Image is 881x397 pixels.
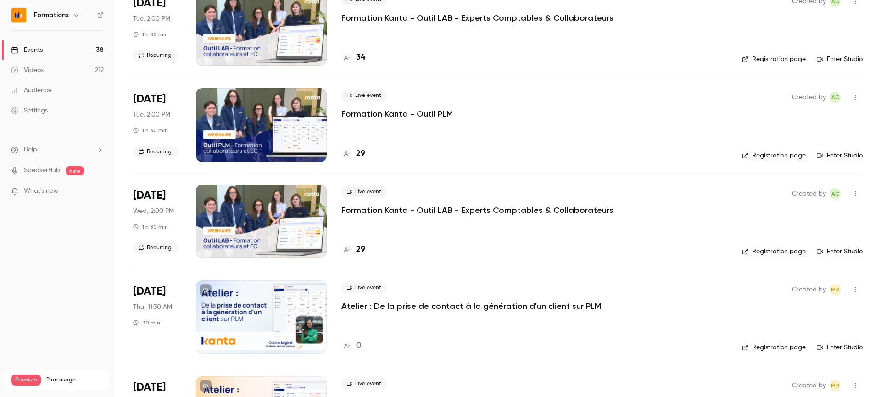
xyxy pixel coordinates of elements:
[341,148,365,160] a: 29
[830,380,841,391] span: Marion Roquet
[133,207,174,216] span: Wed, 2:00 PM
[356,51,365,64] h4: 34
[24,145,37,155] span: Help
[356,244,365,256] h4: 29
[742,247,806,256] a: Registration page
[341,378,387,389] span: Live event
[133,242,177,253] span: Recurring
[11,66,44,75] div: Videos
[66,166,84,175] span: new
[830,188,841,199] span: Anaïs Cachelou
[11,8,26,22] img: Formations
[830,92,841,103] span: Anaïs Cachelou
[133,50,177,61] span: Recurring
[742,55,806,64] a: Registration page
[34,11,69,20] h6: Formations
[133,127,168,134] div: 1 h 30 min
[133,223,168,230] div: 1 h 30 min
[742,343,806,352] a: Registration page
[341,282,387,293] span: Live event
[133,31,168,38] div: 1 h 30 min
[817,343,863,352] a: Enter Studio
[356,340,361,352] h4: 0
[133,302,172,312] span: Thu, 11:30 AM
[341,301,601,312] a: Atelier : De la prise de contact à la génération d'un client sur PLM
[11,106,48,115] div: Settings
[792,284,826,295] span: Created by
[341,340,361,352] a: 0
[133,188,166,203] span: [DATE]
[341,205,613,216] a: Formation Kanta - Outil LAB - Experts Comptables & Collaborateurs
[817,247,863,256] a: Enter Studio
[46,376,103,384] span: Plan usage
[817,151,863,160] a: Enter Studio
[11,375,41,386] span: Premium
[133,92,166,106] span: [DATE]
[831,284,839,295] span: MR
[11,86,52,95] div: Audience
[133,14,170,23] span: Tue, 2:00 PM
[133,185,181,258] div: Oct 8 Wed, 2:00 PM (Europe/Paris)
[133,319,160,326] div: 30 min
[133,284,166,299] span: [DATE]
[341,108,453,119] a: Formation Kanta - Outil PLM
[341,51,365,64] a: 34
[831,188,839,199] span: AC
[133,146,177,157] span: Recurring
[133,88,181,162] div: Oct 7 Tue, 2:00 PM (Europe/Paris)
[11,45,43,55] div: Events
[341,90,387,101] span: Live event
[93,187,104,196] iframe: Noticeable Trigger
[742,151,806,160] a: Registration page
[831,380,839,391] span: MR
[24,166,60,175] a: SpeakerHub
[792,188,826,199] span: Created by
[792,380,826,391] span: Created by
[11,145,104,155] li: help-dropdown-opener
[341,12,613,23] a: Formation Kanta - Outil LAB - Experts Comptables & Collaborateurs
[24,186,58,196] span: What's new
[831,92,839,103] span: AC
[133,380,166,395] span: [DATE]
[133,280,181,354] div: Oct 9 Thu, 11:30 AM (Europe/Paris)
[341,244,365,256] a: 29
[133,110,170,119] span: Tue, 2:00 PM
[830,284,841,295] span: Marion Roquet
[792,92,826,103] span: Created by
[341,186,387,197] span: Live event
[356,148,365,160] h4: 29
[817,55,863,64] a: Enter Studio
